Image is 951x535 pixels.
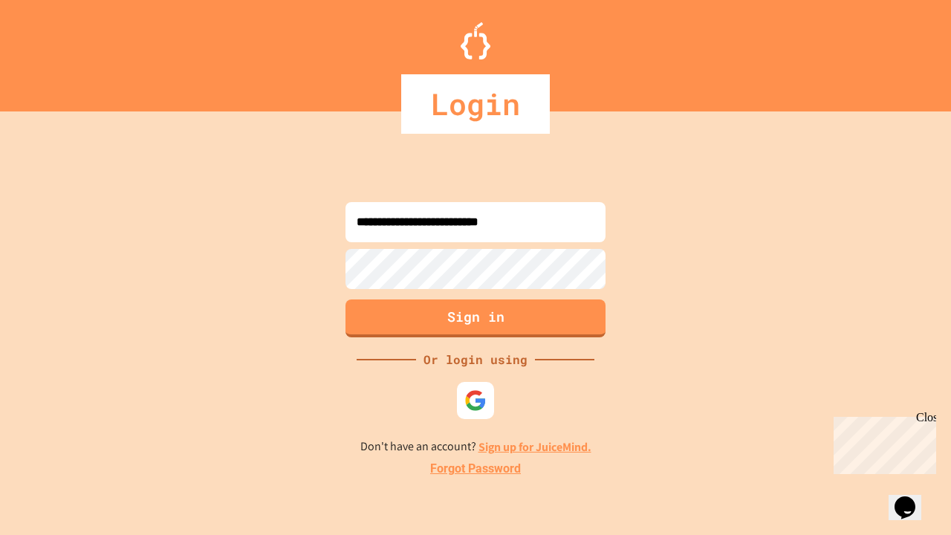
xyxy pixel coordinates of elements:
[430,460,521,478] a: Forgot Password
[828,411,936,474] iframe: chat widget
[889,476,936,520] iframe: chat widget
[461,22,490,59] img: Logo.svg
[401,74,550,134] div: Login
[360,438,591,456] p: Don't have an account?
[6,6,103,94] div: Chat with us now!Close
[416,351,535,369] div: Or login using
[345,299,606,337] button: Sign in
[464,389,487,412] img: google-icon.svg
[478,439,591,455] a: Sign up for JuiceMind.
